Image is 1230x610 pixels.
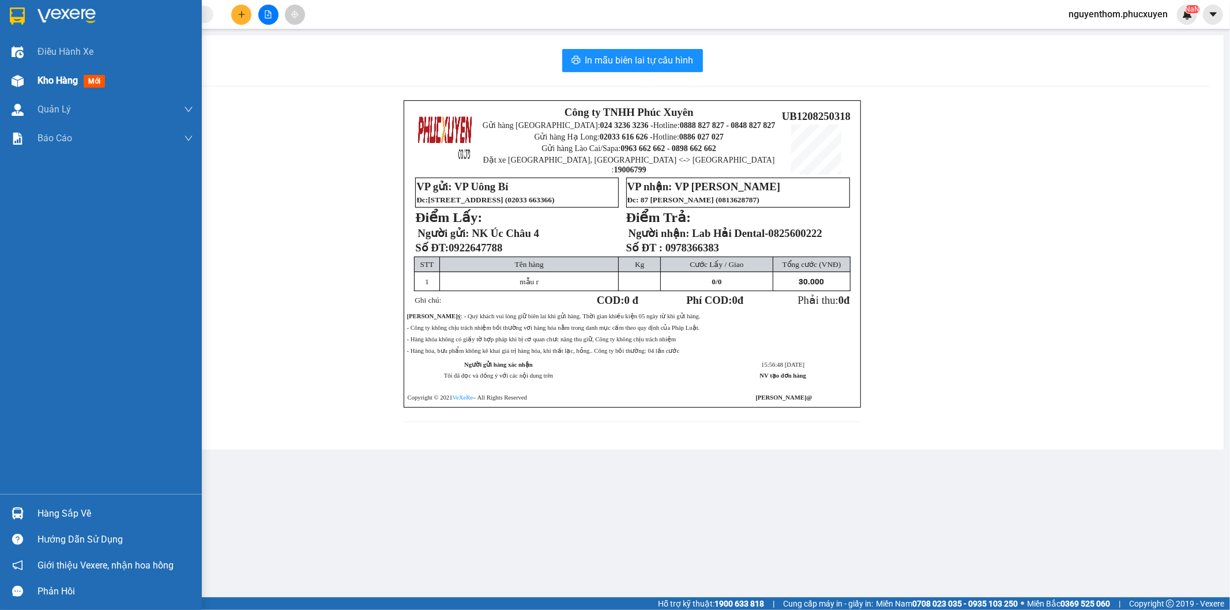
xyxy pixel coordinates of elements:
span: Lab Hải Dental-0825600222 [692,227,822,239]
span: Gửi hàng Lào Cai/Sapa: [541,144,716,153]
strong: 02033 616 626 - [600,133,653,141]
img: solution-icon [12,133,24,145]
img: icon-new-feature [1182,9,1193,20]
strong: 0708 023 035 - 0935 103 250 [912,599,1018,608]
span: Gửi hàng Hạ Long: Hotline: [535,133,724,141]
span: down [184,134,193,143]
img: warehouse-icon [12,507,24,519]
strong: VP gửi: [416,180,452,193]
span: 0922647788 [449,242,502,254]
span: UB1208250318 [782,110,851,122]
span: Điều hành xe [37,44,93,59]
strong: Người nhận: [629,227,690,239]
span: 0 [838,294,844,306]
strong: Điểm Lấy: [415,210,482,225]
strong: 0886 027 027 [679,133,724,141]
span: Quản Lý [37,102,71,116]
div: Phản hồi [37,583,193,600]
span: 0 [732,294,738,306]
span: Báo cáo [37,131,72,145]
strong: VP nhận: [627,180,672,193]
strong: Phí COD: đ [686,294,743,306]
span: - Hàng hóa, bưu phẩm không kê khai giá trị hàng hóa, khi thất lạc, hỏng.. Công ty bồi thường: 04 ... [407,348,680,354]
strong: NV tạo đơn hàng [760,372,806,379]
span: 0978366383 [665,242,719,254]
img: logo-vxr [10,7,25,25]
div: Hướng dẫn sử dụng [37,531,193,548]
span: Phải thu: [798,294,849,306]
button: caret-down [1203,5,1223,25]
button: file-add [258,5,279,25]
strong: 0369 525 060 [1060,599,1110,608]
span: plus [238,10,246,18]
span: question-circle [12,534,23,545]
strong: ý [458,313,461,319]
span: down [184,105,193,114]
img: warehouse-icon [12,75,24,87]
span: Copyright © 2021 – All Rights Reserved [408,394,527,401]
strong: Người gửi hàng xác nhận [464,362,533,368]
strong: Công ty TNHH Phúc Xuyên [12,6,108,31]
span: 30.000 [799,277,824,286]
button: printerIn mẫu biên lai tự cấu hình [562,49,703,72]
div: Hàng sắp về [37,505,193,522]
span: file-add [264,10,272,18]
span: Đặt xe [GEOGRAPHIC_DATA], [GEOGRAPHIC_DATA] <-> [GEOGRAPHIC_DATA] : [483,156,775,174]
button: plus [231,5,251,25]
span: Đc: 87 [PERSON_NAME] ( [627,195,759,204]
span: ⚪️ [1021,601,1024,606]
span: nguyenthom.phucxuyen [1059,7,1177,21]
span: Gửi hàng [GEOGRAPHIC_DATA]: Hotline: [483,121,776,130]
span: - Công ty không chịu trách nhiệm bồi thường vơi hàng hóa nằm trong danh mục cấm theo quy định của... [407,325,700,331]
span: Tôi đã đọc và đồng ý với các nội dung trên [444,372,554,379]
span: notification [12,560,23,571]
span: : [426,195,428,204]
span: 0 [712,277,716,286]
strong: 024 3236 3236 - [600,121,653,130]
strong: 0888 827 827 - 0848 827 827 [680,121,776,130]
span: : - Quý khách vui lòng giữ biên lai khi gửi hàng. Thời gian khiếu kiện 05 ngày từ khi gửi hàng. [407,313,701,319]
span: | [773,597,774,610]
strong: COD: [597,294,638,306]
img: warehouse-icon [12,104,24,116]
strong: 1900 633 818 [714,599,764,608]
img: warehouse-icon [12,46,24,58]
span: Tổng cước (VNĐ) [783,260,841,269]
strong: [PERSON_NAME] [407,313,458,319]
span: 15:56:48 [DATE] [761,362,804,368]
span: Tên hàng [515,260,544,269]
strong: [PERSON_NAME]@ [755,394,812,401]
span: | [1119,597,1120,610]
strong: 0888 827 827 - 0848 827 827 [24,54,115,74]
span: message [12,586,23,597]
span: - Hàng khóa không có giấy tờ hợp pháp khi bị cơ quan chưc năng thu giữ, Công ty không chịu trách ... [407,336,676,342]
strong: 0963 662 662 - 0898 662 662 [620,144,716,153]
span: đ [844,294,849,306]
span: STT [420,260,434,269]
span: mẫu r [520,277,539,286]
span: 02033 663366) [507,195,554,204]
img: logo [417,108,473,165]
span: Miền Bắc [1027,597,1110,610]
a: VeXeRe [453,394,473,401]
span: Gửi hàng Hạ Long: Hotline: [10,77,111,108]
span: 0 đ [625,294,638,306]
span: Gửi hàng [GEOGRAPHIC_DATA]: Hotline: [5,33,116,74]
button: aim [285,5,305,25]
span: copyright [1166,600,1174,608]
span: Cước Lấy / Giao [690,260,743,269]
strong: Công ty TNHH Phúc Xuyên [565,106,694,118]
strong: 024 3236 3236 - [6,44,116,64]
span: Kg [635,260,644,269]
span: 1 [425,277,429,286]
span: Ghi chú: [415,296,441,304]
span: Đc [STREET_ADDRESS] ( [416,195,554,204]
strong: 19006799 [614,165,646,174]
span: Giới thiệu Vexere, nhận hoa hồng [37,558,174,573]
span: VP [PERSON_NAME] [675,180,780,193]
span: In mẫu biên lai tự cấu hình [585,53,694,67]
span: mới [84,75,105,88]
span: Người gửi: [417,227,469,239]
span: /0 [712,277,721,286]
span: printer [571,55,581,66]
